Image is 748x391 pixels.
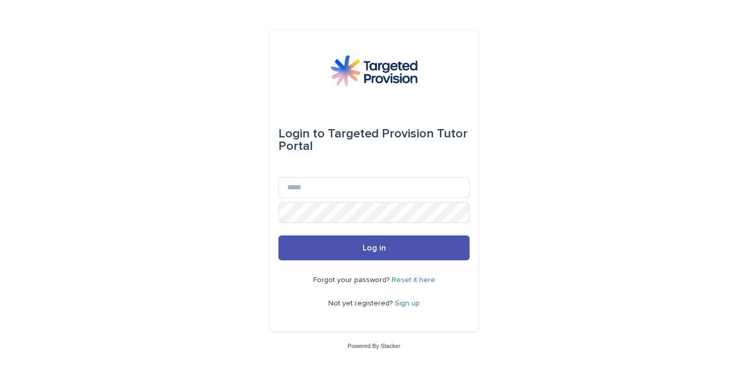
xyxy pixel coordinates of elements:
[328,300,395,307] span: Not yet registered?
[278,119,470,161] div: Targeted Provision Tutor Portal
[278,235,470,260] button: Log in
[330,55,418,86] img: M5nRWzHhSzIhMunXDL62
[348,343,400,349] a: Powered By Stacker
[363,244,386,252] span: Log in
[313,276,392,284] span: Forgot your password?
[395,300,420,307] a: Sign up
[392,276,435,284] a: Reset it here
[278,128,325,140] span: Login to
